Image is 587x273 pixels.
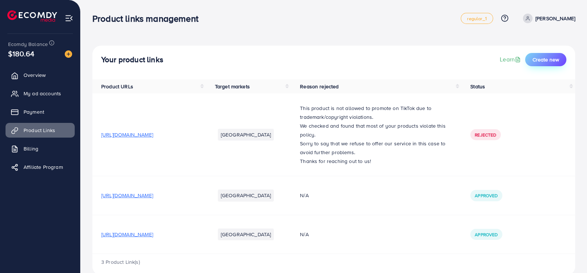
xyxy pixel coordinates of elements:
a: Affiliate Program [6,160,75,174]
span: Status [470,83,485,90]
span: regular_1 [467,16,487,21]
p: Thanks for reaching out to us! [300,157,453,166]
p: This product is not allowed to promote on TikTok due to trademark/copyright violations. [300,104,453,121]
span: Reason rejected [300,83,339,90]
span: Create new [533,56,559,63]
a: [PERSON_NAME] [520,14,575,23]
p: Sorry to say that we refuse to offer our service in this case to avoid further problems. [300,139,453,157]
img: menu [65,14,73,22]
span: [URL][DOMAIN_NAME] [101,131,153,138]
a: Payment [6,104,75,119]
a: Product Links [6,123,75,138]
span: Approved [475,192,498,199]
a: Overview [6,68,75,82]
span: Approved [475,231,498,238]
p: We checked and found that most of your products violate this policy. [300,121,453,139]
li: [GEOGRAPHIC_DATA] [218,129,274,141]
img: logo [7,10,57,22]
span: Payment [24,108,44,116]
iframe: Chat [556,240,581,267]
span: Affiliate Program [24,163,63,171]
span: Product URLs [101,83,133,90]
h3: Product links management [92,13,204,24]
span: $180.64 [8,48,34,59]
p: [PERSON_NAME] [535,14,575,23]
a: regular_1 [461,13,493,24]
span: N/A [300,231,308,238]
img: image [65,50,72,58]
span: Product Links [24,127,55,134]
span: Rejected [475,132,496,138]
button: Create new [525,53,566,66]
span: Target markets [215,83,250,90]
span: 3 Product Link(s) [101,258,140,266]
span: [URL][DOMAIN_NAME] [101,192,153,199]
span: Billing [24,145,38,152]
span: Ecomdy Balance [8,40,48,48]
span: N/A [300,192,308,199]
li: [GEOGRAPHIC_DATA] [218,228,274,240]
span: My ad accounts [24,90,61,97]
span: [URL][DOMAIN_NAME] [101,231,153,238]
a: Billing [6,141,75,156]
h4: Your product links [101,55,163,64]
a: Learn [500,55,522,64]
a: My ad accounts [6,86,75,101]
li: [GEOGRAPHIC_DATA] [218,189,274,201]
span: Overview [24,71,46,79]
